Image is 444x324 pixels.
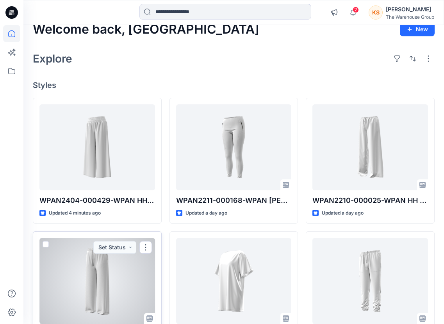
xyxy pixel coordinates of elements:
[33,22,259,37] h2: Welcome back, [GEOGRAPHIC_DATA]
[176,238,292,324] a: WDRE2311-000681_WDRE HH T SHIRT MINI DRESS
[39,238,155,324] a: WPAN2305-000422-WPAN HH WIDE LEG RIB PS Correction
[353,7,359,13] span: 2
[312,238,428,324] a: MTRA1911-000663 -PANT HHM TRACKPANT Correction
[33,52,72,65] h2: Explore
[185,209,227,217] p: Updated a day ago
[386,5,434,14] div: [PERSON_NAME]
[386,14,434,20] div: The Warehouse Group
[33,81,435,90] h4: Styles
[176,195,292,206] p: WPAN2211-000168-WPAN [PERSON_NAME] ZIP DETAIL
[400,22,435,36] button: New
[49,209,101,217] p: Updated 4 minutes ago
[39,195,155,206] p: WPAN2404-000429-WPAN HH SHIRRD WAIST WIDE Correction
[322,209,364,217] p: Updated a day ago
[369,5,383,20] div: KS
[312,195,428,206] p: WPAN2210-000025-WPAN HH LINEN BLEND TIE WAIST- Correction
[312,104,428,190] a: WPAN2210-000025-WPAN HH LINEN BLEND TIE WAIST- Correction
[176,104,292,190] a: WPAN2211-000168-WPAN HH PONTE ZIP DETAIL
[39,104,155,190] a: WPAN2404-000429-WPAN HH SHIRRD WAIST WIDE Correction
